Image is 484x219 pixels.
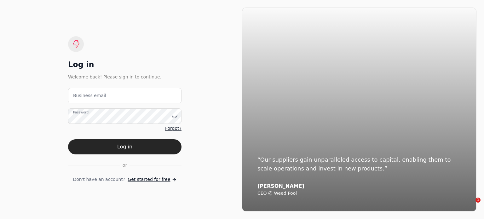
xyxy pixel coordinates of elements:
[257,183,461,189] div: [PERSON_NAME]
[257,191,461,196] div: CEO @ Weed Pool
[73,92,106,99] label: Business email
[165,125,181,132] a: Forgot?
[475,198,481,203] span: 1
[463,198,478,213] iframe: Intercom live chat
[128,176,170,183] span: Get started for free
[128,176,176,183] a: Get started for free
[68,73,181,80] div: Welcome back! Please sign in to continue.
[73,110,89,115] label: Password
[73,176,125,183] span: Don't have an account?
[257,155,461,173] div: “Our suppliers gain unparalleled access to capital, enabling them to scale operations and invest ...
[123,162,127,169] span: or
[68,139,181,154] button: Log in
[68,60,181,70] div: Log in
